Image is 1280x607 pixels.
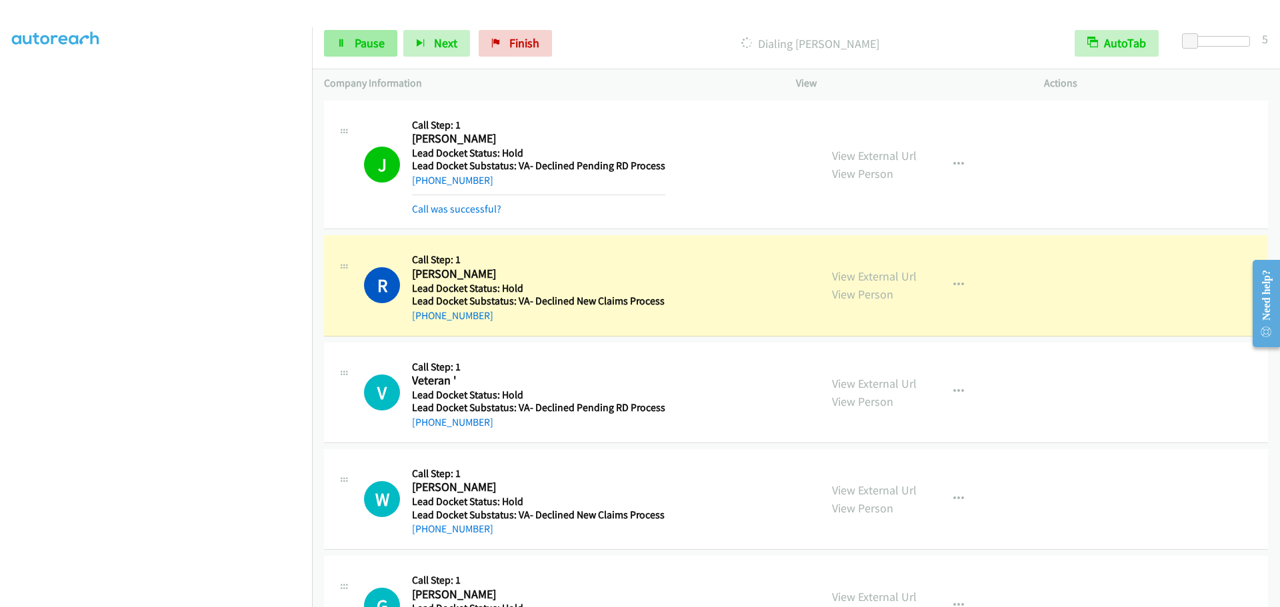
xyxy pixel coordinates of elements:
[570,35,1051,53] p: Dialing [PERSON_NAME]
[832,500,893,516] a: View Person
[412,159,665,173] h5: Lead Docket Substatus: VA- Declined Pending RD Process
[412,373,660,388] h2: Veteran '
[412,574,665,587] h5: Call Step: 1
[403,30,470,57] button: Next
[412,119,665,132] h5: Call Step: 1
[1044,75,1268,91] p: Actions
[412,480,665,495] h2: [PERSON_NAME]
[324,75,772,91] p: Company Information
[412,587,665,602] h2: [PERSON_NAME]
[364,374,400,410] div: The call is yet to be attempted
[412,203,501,215] a: Call was successful?
[412,174,493,187] a: [PHONE_NUMBER]
[364,481,400,517] h1: W
[1241,251,1280,356] iframe: Resource Center
[412,401,665,414] h5: Lead Docket Substatus: VA- Declined Pending RD Process
[412,282,665,295] h5: Lead Docket Status: Hold
[364,267,400,303] h1: R
[412,147,665,160] h5: Lead Docket Status: Hold
[1189,36,1250,47] div: Delay between calls (in seconds)
[832,376,917,391] a: View External Url
[412,508,665,522] h5: Lead Docket Substatus: VA- Declined New Claims Process
[509,35,539,51] span: Finish
[1262,30,1268,48] div: 5
[364,481,400,517] div: The call is yet to be attempted
[412,309,493,322] a: [PHONE_NUMBER]
[832,166,893,181] a: View Person
[796,75,1020,91] p: View
[832,394,893,409] a: View Person
[412,388,665,402] h5: Lead Docket Status: Hold
[355,35,385,51] span: Pause
[364,374,400,410] h1: V
[832,482,917,498] a: View External Url
[832,589,917,604] a: View External Url
[412,467,665,480] h5: Call Step: 1
[479,30,552,57] a: Finish
[324,30,397,57] a: Pause
[832,269,917,284] a: View External Url
[832,287,893,302] a: View Person
[412,131,660,147] h2: [PERSON_NAME]
[434,35,457,51] span: Next
[412,253,665,267] h5: Call Step: 1
[412,267,660,282] h2: [PERSON_NAME]
[364,147,400,183] h1: J
[412,495,665,508] h5: Lead Docket Status: Hold
[412,295,665,308] h5: Lead Docket Substatus: VA- Declined New Claims Process
[412,416,493,428] a: [PHONE_NUMBER]
[832,148,917,163] a: View External Url
[1075,30,1159,57] button: AutoTab
[412,360,665,374] h5: Call Step: 1
[412,522,493,535] a: [PHONE_NUMBER]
